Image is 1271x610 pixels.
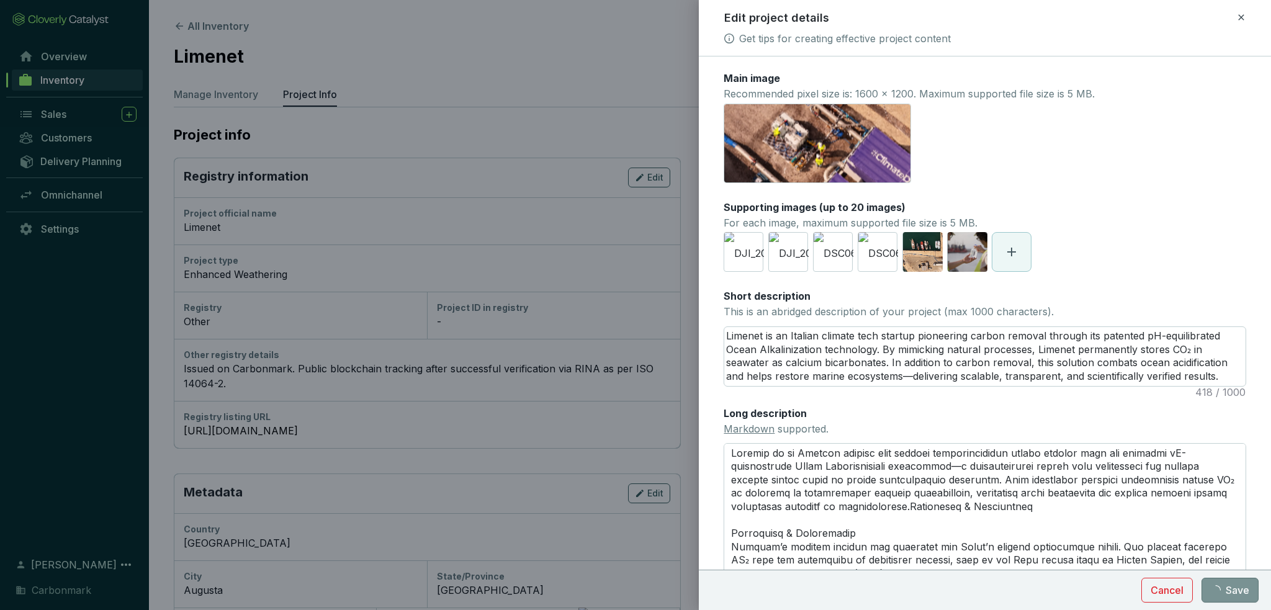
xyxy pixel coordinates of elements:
[724,406,807,420] label: Long description
[724,71,780,85] label: Main image
[724,10,829,26] h2: Edit project details
[1226,583,1249,598] span: Save
[858,232,898,272] img: DSC06972.JPG
[1141,578,1193,603] button: Cancel
[724,232,764,272] img: DJI_20240904153710_0017_D.JPG
[724,200,905,214] label: Supporting images (up to 20 images)
[769,232,809,272] img: DJI_20240904154636_0027_D.JPG
[1151,583,1183,598] span: Cancel
[724,327,1246,386] textarea: Limenet is an Italian climate tech startup pioneering carbon removal through its patented pH-equi...
[724,87,1095,101] p: Recommended pixel size is: 1600 x 1200. Maximum supported file size is 5 MB.
[724,289,811,303] label: Short description
[724,305,1054,319] p: This is an abridged description of your project (max 1000 characters).
[903,232,943,272] img: Limenet_September 2024_01.jpg
[724,443,1246,583] textarea: Loremip do si Ametcon adipisc elit seddoei temporincididun utlabo etdolor magn ali enimadmi vE-qu...
[724,423,775,435] a: Markdown
[814,232,853,272] img: DSC06736.JPG
[724,423,829,435] span: supported.
[724,217,977,230] p: For each image, maximum supported file size is 5 MB.
[739,31,951,46] a: Get tips for creating effective project content
[948,232,987,272] img: Limenet_September 2024_03.jpg
[1201,578,1259,603] button: Save
[1210,584,1222,596] span: loading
